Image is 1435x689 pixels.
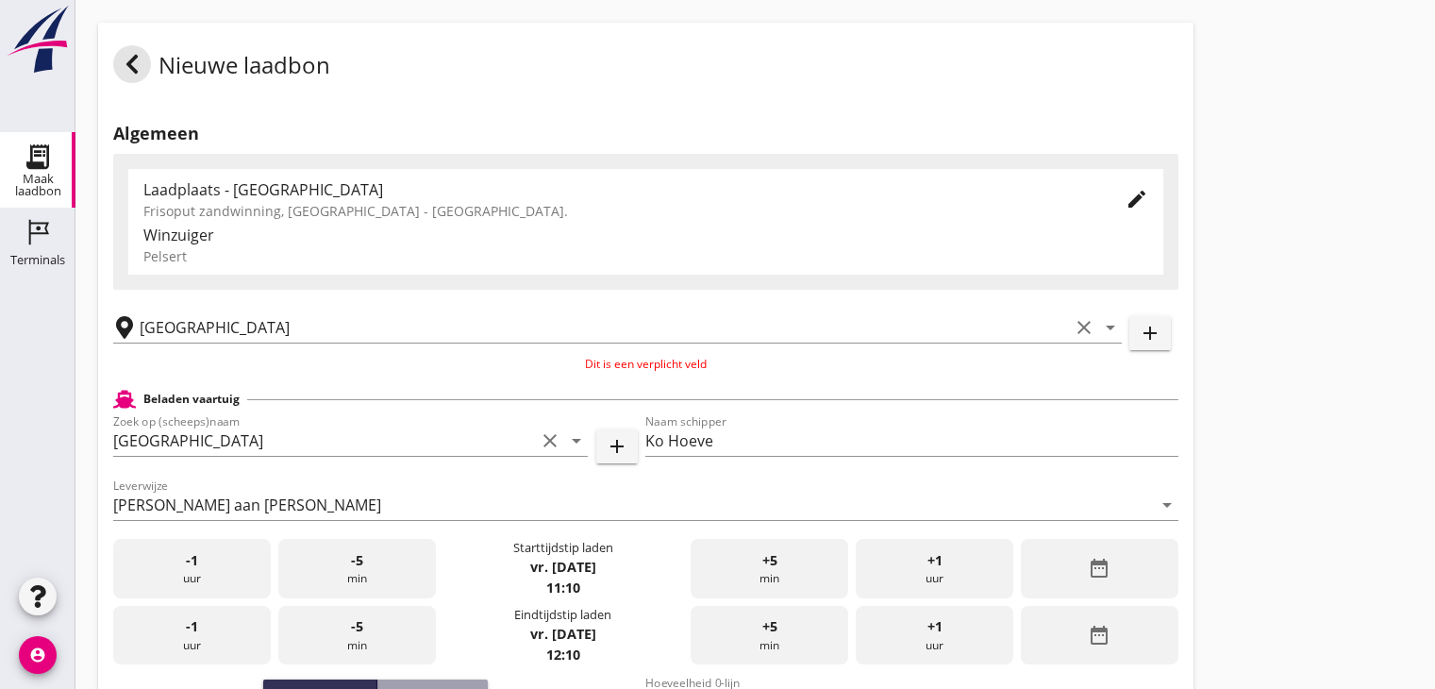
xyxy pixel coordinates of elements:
[19,636,57,674] i: account_circle
[278,539,436,598] div: min
[278,606,436,665] div: min
[143,178,1095,201] div: Laadplaats - [GEOGRAPHIC_DATA]
[351,616,363,637] span: -5
[762,550,777,571] span: +5
[10,254,65,266] div: Terminals
[645,426,1177,456] input: Naam schipper
[546,579,580,597] strong: 11:10
[565,429,588,452] i: arrow_drop_down
[113,45,330,91] div: Nieuwe laadbon
[186,616,198,637] span: -1
[927,550,943,571] span: +1
[691,539,848,598] div: min
[1099,316,1122,339] i: arrow_drop_down
[1139,322,1161,344] i: add
[530,625,596,643] strong: vr. [DATE]
[113,496,381,513] div: [PERSON_NAME] aan [PERSON_NAME]
[143,201,1095,221] div: Frisoput zandwinning, [GEOGRAPHIC_DATA] - [GEOGRAPHIC_DATA].
[113,356,1178,373] p: Dit is een verplicht veld
[1156,494,1178,516] i: arrow_drop_down
[351,550,363,571] span: -5
[856,539,1013,598] div: uur
[113,539,271,598] div: uur
[606,435,628,458] i: add
[113,606,271,665] div: uur
[4,5,72,75] img: logo-small.a267ee39.svg
[762,616,777,637] span: +5
[143,224,1148,246] div: Winzuiger
[143,391,240,408] h2: Beladen vaartuig
[143,246,1148,266] div: Pelsert
[539,429,561,452] i: clear
[140,312,1069,343] input: Losplaats
[691,606,848,665] div: min
[113,121,1178,146] h2: Algemeen
[1088,624,1110,647] i: date_range
[186,550,198,571] span: -1
[113,426,535,456] input: Zoek op (scheeps)naam
[1088,557,1110,580] i: date_range
[856,606,1013,665] div: uur
[546,646,580,664] strong: 12:10
[927,616,943,637] span: +1
[513,539,613,557] div: Starttijdstip laden
[1073,316,1095,339] i: clear
[1126,188,1148,210] i: edit
[514,606,611,624] div: Eindtijdstip laden
[530,558,596,576] strong: vr. [DATE]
